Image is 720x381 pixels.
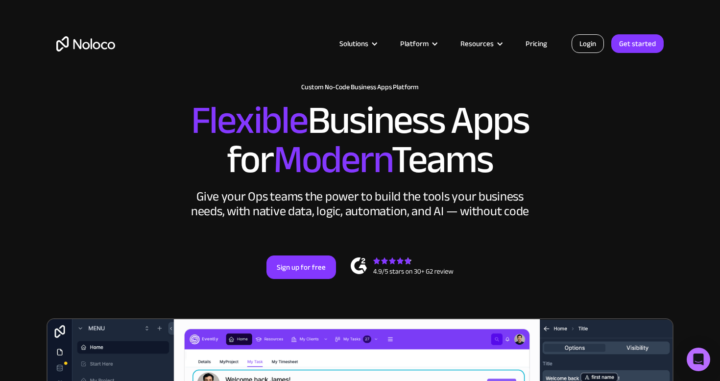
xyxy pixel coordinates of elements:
div: Open Intercom Messenger [687,348,710,371]
h2: Business Apps for Teams [56,101,664,179]
a: home [56,36,115,51]
div: Resources [460,37,494,50]
span: Flexible [191,84,308,157]
a: Get started [611,34,664,53]
div: Solutions [327,37,388,50]
a: Pricing [513,37,559,50]
a: Login [572,34,604,53]
a: Sign up for free [266,255,336,279]
div: Resources [448,37,513,50]
div: Solutions [339,37,368,50]
div: Platform [400,37,429,50]
div: Platform [388,37,448,50]
div: Give your Ops teams the power to build the tools your business needs, with native data, logic, au... [189,189,531,219]
span: Modern [273,123,391,196]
